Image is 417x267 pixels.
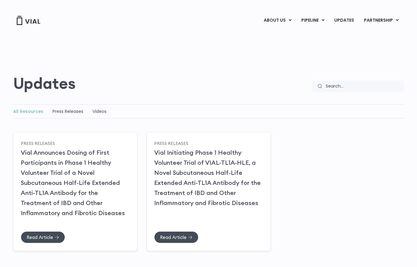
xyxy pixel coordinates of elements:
[13,108,43,114] a: All Resources
[160,235,187,240] span: Read Article
[154,231,198,243] a: Read Article
[13,74,76,92] h2: Updates
[53,108,83,114] a: Press Releases
[21,140,55,146] a: Press Releases
[359,15,404,26] a: PARTNERSHIPMenu Toggle
[21,149,125,217] a: Vial Announces Dosing of First Participants in Phase 1 Healthy Volunteer Trial of a Novel Subcuta...
[329,15,359,26] a: UPDATES
[154,140,188,146] a: Press Releases
[322,81,404,92] input: Search...
[27,235,53,240] span: Read Article
[154,149,261,207] a: Vial Initiating Phase 1 Healthy Volunteer Trial of VIAL-TL1A-HLE, a Novel Subcutaneous Half-Life ...
[259,15,296,26] a: ABOUT USMenu Toggle
[296,15,329,26] a: PIPELINEMenu Toggle
[21,231,65,243] a: Read Article
[16,16,41,25] img: Vial Logo
[92,108,107,114] a: Videos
